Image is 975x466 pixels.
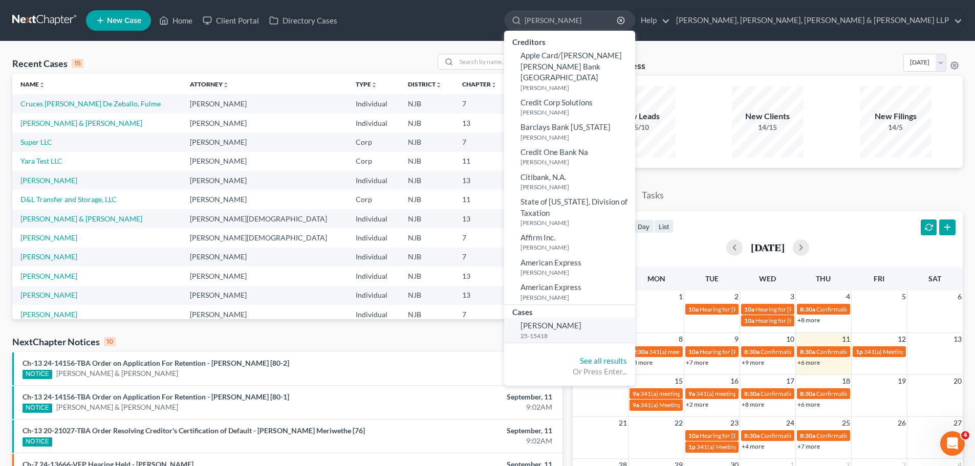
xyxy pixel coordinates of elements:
a: Chapterunfold_more [462,80,497,88]
small: [PERSON_NAME] [521,218,633,227]
small: [PERSON_NAME] [521,183,633,191]
a: Client Portal [198,11,264,30]
div: September, 11 [382,358,552,368]
i: unfold_more [436,82,442,88]
td: [PERSON_NAME] [182,171,348,190]
small: [PERSON_NAME] [521,158,633,166]
span: Barclays Bank [US_STATE] [521,122,611,131]
a: American Express[PERSON_NAME] [504,279,635,304]
div: New Clients [732,110,804,122]
span: Mon [647,274,665,283]
div: NextChapter Notices [12,336,116,348]
span: 4 [961,431,969,439]
iframe: Intercom live chat [940,431,965,456]
a: Attorneyunfold_more [190,80,229,88]
a: Apple Card/[PERSON_NAME] [PERSON_NAME] Bank [GEOGRAPHIC_DATA][PERSON_NAME] [504,48,635,94]
a: +7 more [686,359,708,366]
td: NJB [400,152,454,171]
div: 9:02AM [382,436,552,446]
td: 13 [454,209,509,228]
span: 8:30a [744,390,760,397]
span: 8 [678,333,684,345]
a: +9 more [742,359,764,366]
i: unfold_more [371,82,377,88]
a: [PERSON_NAME] [20,272,77,280]
a: Nameunfold_more [20,80,45,88]
a: [PERSON_NAME] [20,310,77,319]
td: NJB [400,171,454,190]
a: Super LLC [20,138,52,146]
td: [PERSON_NAME] [182,248,348,267]
div: September, 11 [382,426,552,436]
span: American Express [521,258,581,267]
small: [PERSON_NAME] [521,268,633,277]
td: 13 [454,267,509,285]
i: unfold_more [223,82,229,88]
a: [PERSON_NAME] & [PERSON_NAME] [56,402,178,412]
td: Individual [348,267,400,285]
span: 8:30a [800,432,815,439]
td: [PERSON_NAME] [182,305,348,324]
div: 10 [104,337,116,346]
td: 7 [454,132,509,151]
h2: [DATE] [751,242,785,253]
span: 10a [744,317,754,324]
span: 19 [897,375,907,387]
div: Recent Cases [12,57,83,70]
div: 14/15 [732,122,804,132]
span: 27 [952,417,963,429]
span: 25 [841,417,851,429]
div: NOTICE [23,370,52,379]
span: Hearing for [PERSON_NAME] [700,348,779,356]
span: 8:30a [744,432,760,439]
span: Hearing for [PERSON_NAME] [755,305,835,313]
span: 9a [633,401,639,409]
span: 10a [688,348,699,356]
td: [PERSON_NAME] [182,190,348,209]
td: 7 [454,228,509,247]
span: 6 [957,291,963,303]
span: 24 [785,417,795,429]
span: Confirmation hearing for [PERSON_NAME] [761,390,877,397]
a: See all results [580,356,627,365]
div: NOTICE [23,404,52,413]
td: 11 [454,190,509,209]
a: [PERSON_NAME] & [PERSON_NAME] [56,368,178,379]
td: 13 [454,286,509,305]
span: 10 [785,333,795,345]
span: 341(a) Meeting for [PERSON_NAME] [697,443,796,451]
span: Wed [759,274,776,283]
a: [PERSON_NAME] [20,252,77,261]
span: 8:30a [800,348,815,356]
span: 10a [688,305,699,313]
a: +4 more [742,442,764,450]
span: 20 [952,375,963,387]
span: 5 [901,291,907,303]
td: 13 [454,114,509,132]
td: Individual [348,171,400,190]
button: list [654,219,674,233]
span: Confirmation Hearing for [PERSON_NAME] [761,348,878,356]
td: NJB [400,248,454,267]
td: Corp [348,132,400,151]
div: New Filings [860,110,931,122]
span: Hearing for [PERSON_NAME] [700,305,779,313]
td: [PERSON_NAME] [182,114,348,132]
a: Typeunfold_more [356,80,377,88]
span: New Case [107,17,141,25]
span: 1p [856,348,863,356]
a: +6 more [797,359,820,366]
span: 21 [618,417,628,429]
td: NJB [400,132,454,151]
span: 1 [678,291,684,303]
span: Hearing for [PERSON_NAME] & [PERSON_NAME] [755,317,890,324]
span: 13 [952,333,963,345]
small: 25-15418 [521,331,633,340]
a: American Express[PERSON_NAME] [504,255,635,280]
i: unfold_more [491,82,497,88]
a: +8 more [742,401,764,408]
span: 9a [688,390,695,397]
span: 15 [674,375,684,387]
div: Creditors [504,35,635,48]
small: [PERSON_NAME] [521,243,633,252]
